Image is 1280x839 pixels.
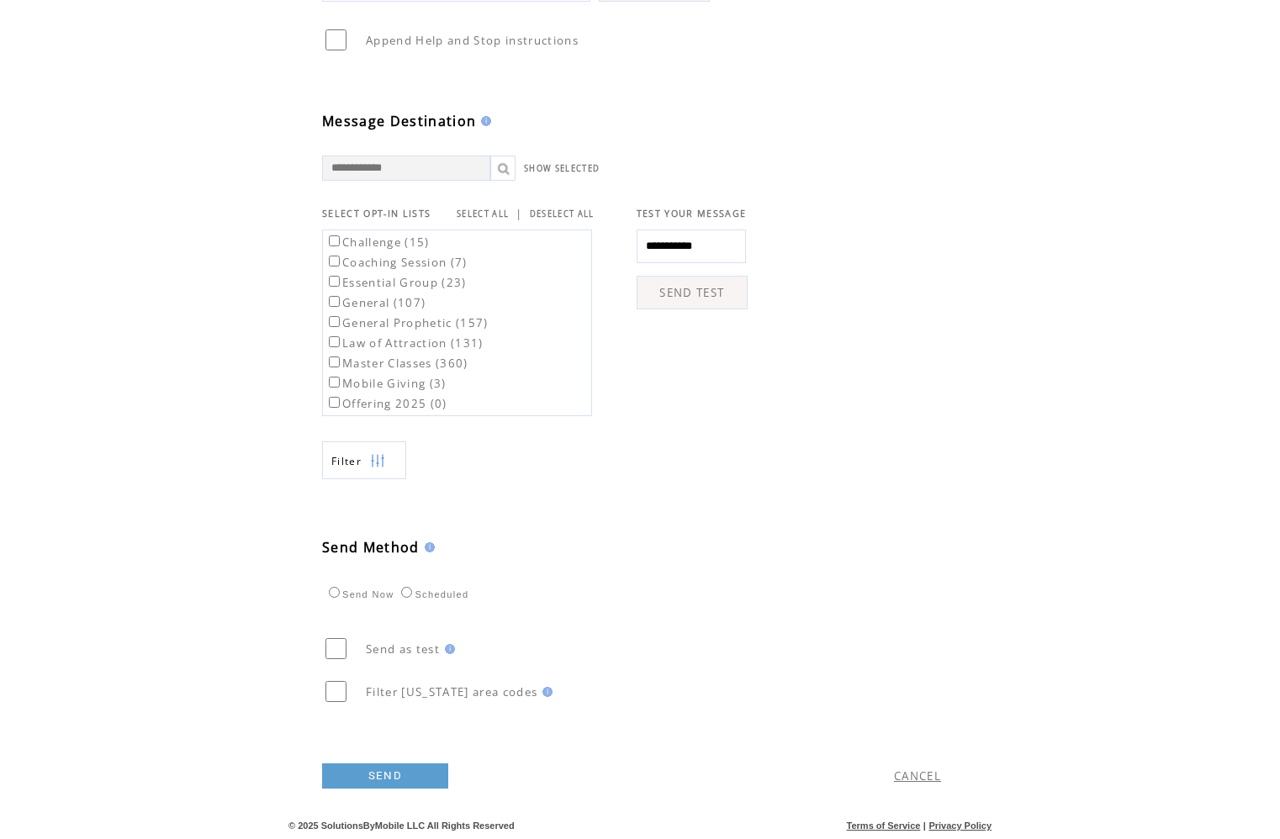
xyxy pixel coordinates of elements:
img: help.gif [537,687,553,697]
span: Send Method [322,538,420,557]
span: Filter [US_STATE] area codes [366,684,537,699]
a: Privacy Policy [928,821,992,831]
span: © 2025 SolutionsByMobile LLC All Rights Reserved [288,821,515,831]
input: Scheduled [401,587,412,598]
label: Master Classes (360) [325,356,468,371]
input: Offering 2025 (0) [329,397,340,408]
img: help.gif [420,542,435,552]
img: help.gif [476,116,491,126]
label: Mobile Giving (3) [325,376,447,391]
input: Law of Attraction (131) [329,336,340,347]
input: Send Now [329,587,340,598]
a: Filter [322,441,406,479]
img: help.gif [440,644,455,654]
span: Append Help and Stop instructions [366,33,579,48]
label: Essential Group (23) [325,275,467,290]
a: SEND TEST [637,276,748,309]
a: SELECT ALL [457,208,509,219]
a: Terms of Service [847,821,921,831]
label: Send Now [325,589,394,599]
span: | [923,821,926,831]
img: filters.png [370,442,385,480]
label: Challenge (15) [325,235,430,250]
input: General Prophetic (157) [329,316,340,327]
a: SHOW SELECTED [524,163,600,174]
span: Show filters [331,454,362,468]
input: General (107) [329,296,340,307]
input: Essential Group (23) [329,276,340,287]
span: TEST YOUR MESSAGE [637,208,747,219]
span: Message Destination [322,112,476,130]
label: General Prophetic (157) [325,315,489,330]
span: Send as test [366,641,440,657]
label: Law of Attraction (131) [325,335,484,351]
label: Coaching Session (7) [325,255,468,270]
input: Challenge (15) [329,235,340,246]
label: General (107) [325,295,426,310]
span: SELECT OPT-IN LISTS [322,208,431,219]
a: DESELECT ALL [530,208,595,219]
label: Offering 2025 (0) [325,396,447,411]
input: Mobile Giving (3) [329,377,340,388]
span: | [516,206,522,221]
input: Coaching Session (7) [329,256,340,266]
input: Master Classes (360) [329,356,340,367]
a: SEND [322,763,448,789]
a: CANCEL [894,768,941,784]
label: Scheduled [397,589,468,599]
